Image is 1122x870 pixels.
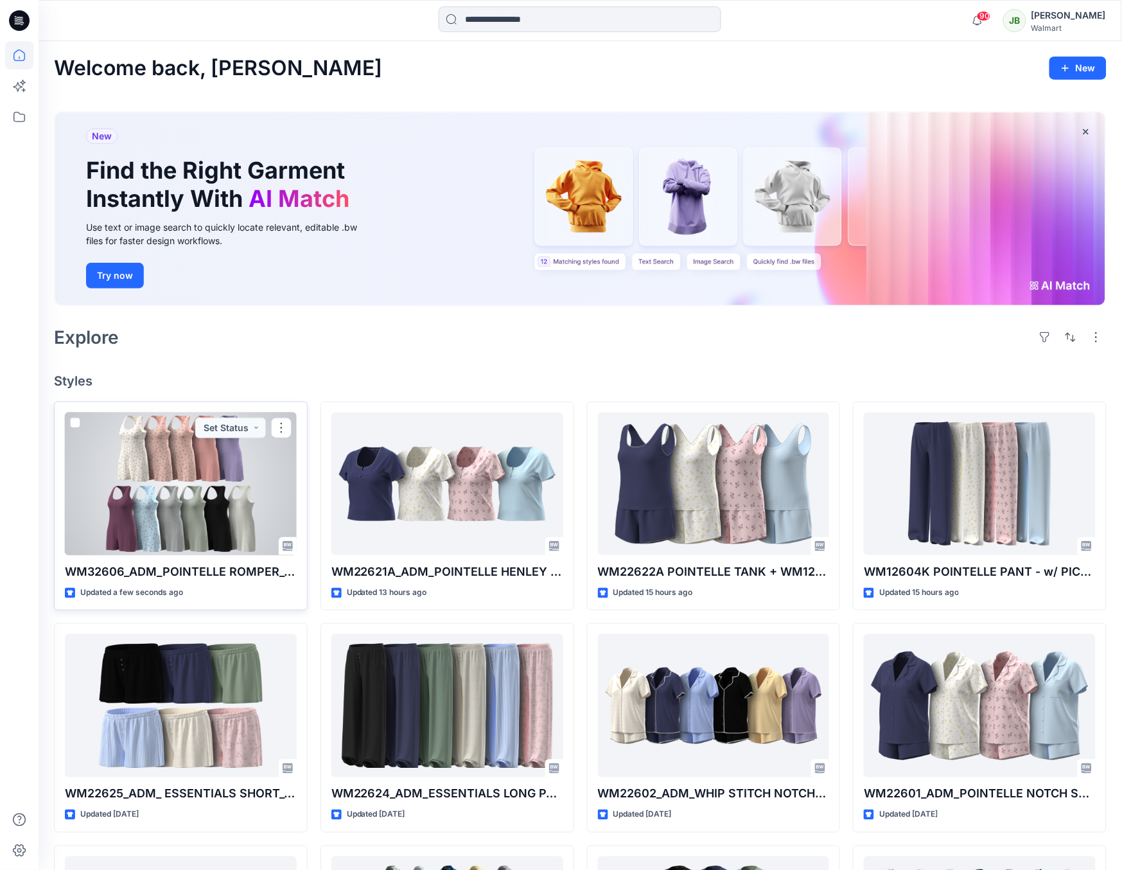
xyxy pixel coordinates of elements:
h2: Explore [54,327,119,348]
a: WM22624_ADM_ESSENTIALS LONG PANT_COLORWAY [331,634,563,777]
h1: Find the Right Garment Instantly With [86,157,356,212]
span: New [92,129,112,144]
a: WM22622A POINTELLE TANK + WM12605K POINTELLE SHORT -w- PICOT_COLORWAY [598,413,830,556]
p: WM22602_ADM_WHIP STITCH NOTCH PJ_COLORWAY [598,785,830,803]
p: WM12604K POINTELLE PANT - w/ PICOT_COLORWAY [864,563,1096,581]
div: Use text or image search to quickly locate relevant, editable .bw files for faster design workflows. [86,220,375,247]
div: [PERSON_NAME] [1031,8,1106,23]
p: WM22624_ADM_ESSENTIALS LONG PANT_COLORWAY [331,785,563,803]
p: WM22622A POINTELLE TANK + WM12605K POINTELLE SHORT -w- PICOT_COLORWAY [598,563,830,581]
h2: Welcome back, [PERSON_NAME] [54,57,382,80]
a: WM12604K POINTELLE PANT - w/ PICOT_COLORWAY [864,413,1096,556]
h4: Styles [54,373,1107,389]
p: WM22621A_ADM_POINTELLE HENLEY TEE_COLORWAY [331,563,563,581]
p: Updated [DATE] [879,808,938,822]
div: Walmart [1031,23,1106,33]
p: WM22601_ADM_POINTELLE NOTCH SHORTIE_COLORWAY [864,785,1096,803]
p: Updated 13 hours ago [347,586,427,599]
p: WM22625_ADM_ ESSENTIALS SHORT_COLORWAY [65,785,297,803]
p: Updated [DATE] [613,808,672,822]
p: Updated 15 hours ago [613,586,693,599]
div: JB [1003,9,1026,32]
a: WM22602_ADM_WHIP STITCH NOTCH PJ_COLORWAY [598,634,830,777]
span: AI Match [249,184,349,213]
p: Updated [DATE] [347,808,405,822]
a: WM32606_ADM_POINTELLE ROMPER_COLORWAY [65,413,297,556]
button: Try now [86,263,144,289]
p: Updated a few seconds ago [80,586,183,599]
p: WM32606_ADM_POINTELLE ROMPER_COLORWAY [65,563,297,581]
p: Updated [DATE] [80,808,139,822]
a: WM22625_ADM_ ESSENTIALS SHORT_COLORWAY [65,634,297,777]
p: Updated 15 hours ago [879,586,959,599]
span: 90 [977,11,991,21]
button: New [1049,57,1107,80]
a: WM22601_ADM_POINTELLE NOTCH SHORTIE_COLORWAY [864,634,1096,777]
a: WM22621A_ADM_POINTELLE HENLEY TEE_COLORWAY [331,413,563,556]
